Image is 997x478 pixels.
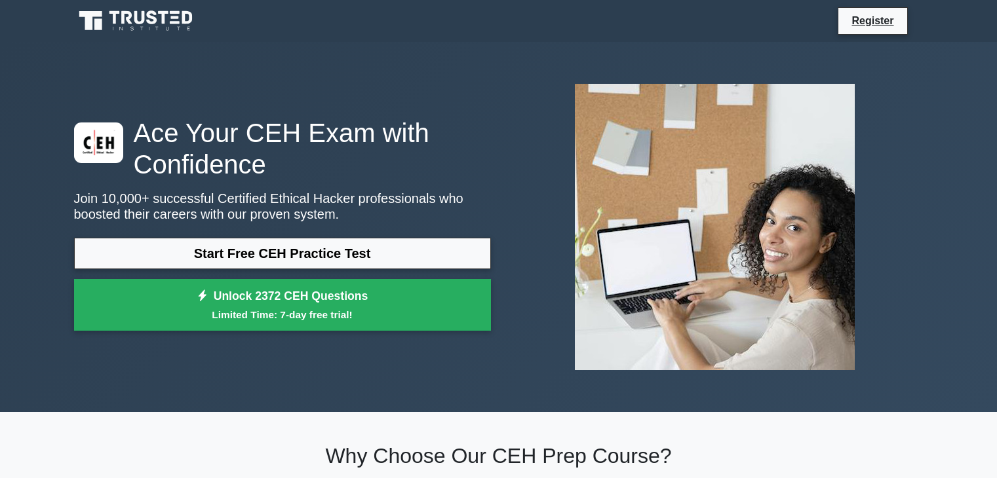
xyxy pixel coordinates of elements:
[844,12,901,29] a: Register
[74,117,491,180] h1: Ace Your CEH Exam with Confidence
[90,307,475,322] small: Limited Time: 7-day free trial!
[74,443,924,468] h2: Why Choose Our CEH Prep Course?
[74,191,491,222] p: Join 10,000+ successful Certified Ethical Hacker professionals who boosted their careers with our...
[74,238,491,269] a: Start Free CEH Practice Test
[74,279,491,331] a: Unlock 2372 CEH QuestionsLimited Time: 7-day free trial!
